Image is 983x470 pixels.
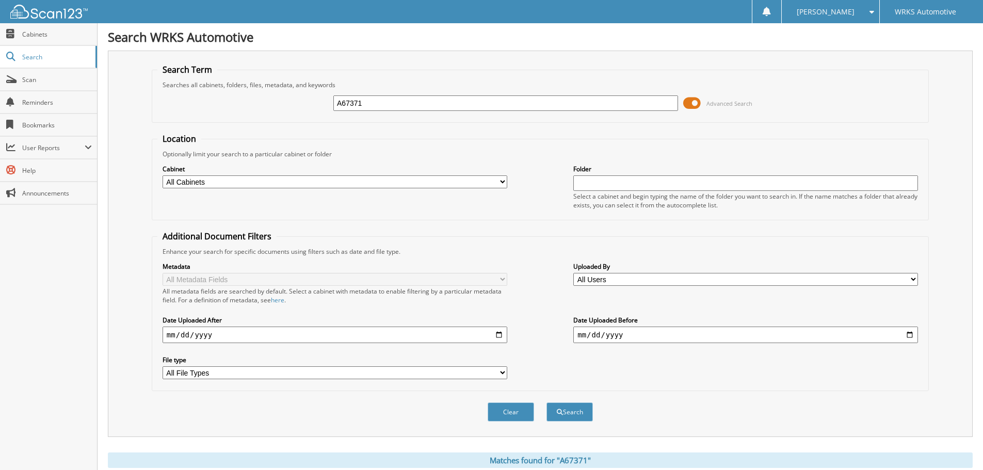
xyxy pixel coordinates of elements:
[22,143,85,152] span: User Reports
[22,189,92,198] span: Announcements
[157,133,201,144] legend: Location
[157,247,923,256] div: Enhance your search for specific documents using filters such as date and file type.
[163,262,507,271] label: Metadata
[573,165,918,173] label: Folder
[22,53,90,61] span: Search
[10,5,88,19] img: scan123-logo-white.svg
[163,287,507,304] div: All metadata fields are searched by default. Select a cabinet with metadata to enable filtering b...
[271,296,284,304] a: here
[573,262,918,271] label: Uploaded By
[157,150,923,158] div: Optionally limit your search to a particular cabinet or folder
[157,231,277,242] legend: Additional Document Filters
[573,192,918,209] div: Select a cabinet and begin typing the name of the folder you want to search in. If the name match...
[163,316,507,325] label: Date Uploaded After
[573,327,918,343] input: end
[22,98,92,107] span: Reminders
[157,64,217,75] legend: Search Term
[22,121,92,129] span: Bookmarks
[22,166,92,175] span: Help
[22,75,92,84] span: Scan
[163,355,507,364] label: File type
[546,402,593,422] button: Search
[797,9,855,15] span: [PERSON_NAME]
[157,80,923,89] div: Searches all cabinets, folders, files, metadata, and keywords
[163,327,507,343] input: start
[895,9,956,15] span: WRKS Automotive
[22,30,92,39] span: Cabinets
[488,402,534,422] button: Clear
[108,28,973,45] h1: Search WRKS Automotive
[573,316,918,325] label: Date Uploaded Before
[706,100,752,107] span: Advanced Search
[163,165,507,173] label: Cabinet
[108,452,973,468] div: Matches found for "A67371"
